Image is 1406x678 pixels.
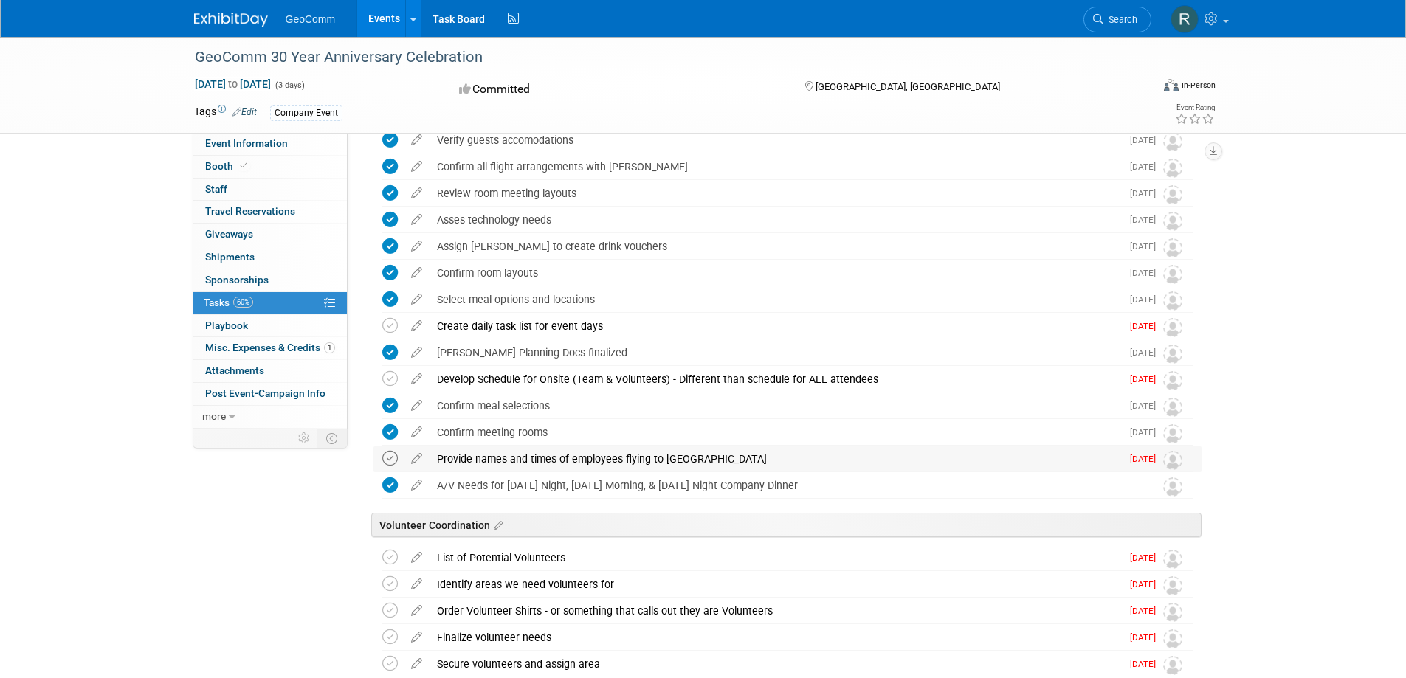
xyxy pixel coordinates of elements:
[1064,77,1216,99] div: Event Format
[430,598,1121,623] div: Order Volunteer Shirts - or something that calls out they are Volunteers
[404,266,430,280] a: edit
[1130,135,1163,145] span: [DATE]
[1175,104,1215,111] div: Event Rating
[404,134,430,147] a: edit
[404,213,430,226] a: edit
[1130,294,1163,305] span: [DATE]
[193,133,347,155] a: Event Information
[404,657,430,671] a: edit
[1163,212,1182,231] img: Unassigned
[404,426,430,439] a: edit
[1164,79,1179,91] img: Format-Inperson.png
[1163,345,1182,364] img: Unassigned
[1163,477,1182,497] img: Unassigned
[193,315,347,337] a: Playbook
[430,234,1121,259] div: Assign [PERSON_NAME] to create drink vouchers
[430,287,1121,312] div: Select meal options and locations
[430,181,1121,206] div: Review room meeting layouts
[1130,188,1163,198] span: [DATE]
[205,160,250,172] span: Booth
[430,393,1121,418] div: Confirm meal selections
[193,383,347,405] a: Post Event-Campaign Info
[1163,132,1182,151] img: Unassigned
[1083,7,1151,32] a: Search
[1130,553,1163,563] span: [DATE]
[1163,424,1182,443] img: Unassigned
[193,179,347,201] a: Staff
[404,399,430,412] a: edit
[404,479,430,492] a: edit
[1130,401,1163,411] span: [DATE]
[1163,265,1182,284] img: Unassigned
[205,228,253,240] span: Giveaways
[202,410,226,422] span: more
[274,80,305,90] span: (3 days)
[1130,606,1163,616] span: [DATE]
[193,246,347,269] a: Shipments
[430,128,1121,153] div: Verify guests accomodations
[292,429,317,448] td: Personalize Event Tab Strip
[1130,374,1163,384] span: [DATE]
[1163,550,1182,569] img: Unassigned
[205,205,295,217] span: Travel Reservations
[430,420,1121,445] div: Confirm meeting rooms
[205,319,248,331] span: Playbook
[455,77,781,103] div: Committed
[404,240,430,253] a: edit
[1130,268,1163,278] span: [DATE]
[270,105,342,121] div: Company Event
[1163,451,1182,470] img: Unassigned
[1130,579,1163,589] span: [DATE]
[317,429,347,448] td: Toggle Event Tabs
[226,78,240,90] span: to
[430,154,1121,179] div: Confirm all flight arrangements with [PERSON_NAME]
[193,292,347,314] a: Tasks60%
[1163,576,1182,595] img: Unassigned
[1171,5,1199,33] img: Rob Ruprecht
[1103,14,1137,25] span: Search
[240,162,247,170] i: Booth reservation complete
[430,572,1121,597] div: Identify areas we need volunteers for
[404,187,430,200] a: edit
[1130,659,1163,669] span: [DATE]
[194,13,268,27] img: ExhibitDay
[205,251,255,263] span: Shipments
[193,337,347,359] a: Misc. Expenses & Credits1
[193,360,347,382] a: Attachments
[404,604,430,618] a: edit
[193,156,347,178] a: Booth
[1163,603,1182,622] img: Unassigned
[1163,656,1182,675] img: Unassigned
[404,631,430,644] a: edit
[1130,347,1163,358] span: [DATE]
[1130,632,1163,643] span: [DATE]
[205,342,335,353] span: Misc. Expenses & Credits
[1163,291,1182,311] img: Unassigned
[1163,629,1182,648] img: Unassigned
[404,551,430,564] a: edit
[1130,427,1163,437] span: [DATE]
[430,446,1121,471] div: Provide names and times of employees flying to [GEOGRAPHIC_DATA]
[1163,318,1182,337] img: Unassigned
[1163,398,1182,417] img: Unassigned
[205,137,288,149] span: Event Information
[193,224,347,246] a: Giveaways
[194,77,272,91] span: [DATE] [DATE]
[1163,371,1182,390] img: Unassigned
[1130,215,1163,225] span: [DATE]
[430,207,1121,232] div: Asses technology needs
[194,104,257,121] td: Tags
[430,651,1121,677] div: Secure volunteers and assign area
[404,452,430,466] a: edit
[1163,238,1182,257] img: Unassigned
[193,406,347,428] a: more
[404,160,430,173] a: edit
[232,107,257,117] a: Edit
[205,387,325,399] span: Post Event-Campaign Info
[1130,321,1163,331] span: [DATE]
[371,513,1202,537] div: Volunteer Coordination
[1130,162,1163,172] span: [DATE]
[233,297,253,308] span: 60%
[1130,241,1163,252] span: [DATE]
[205,364,264,376] span: Attachments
